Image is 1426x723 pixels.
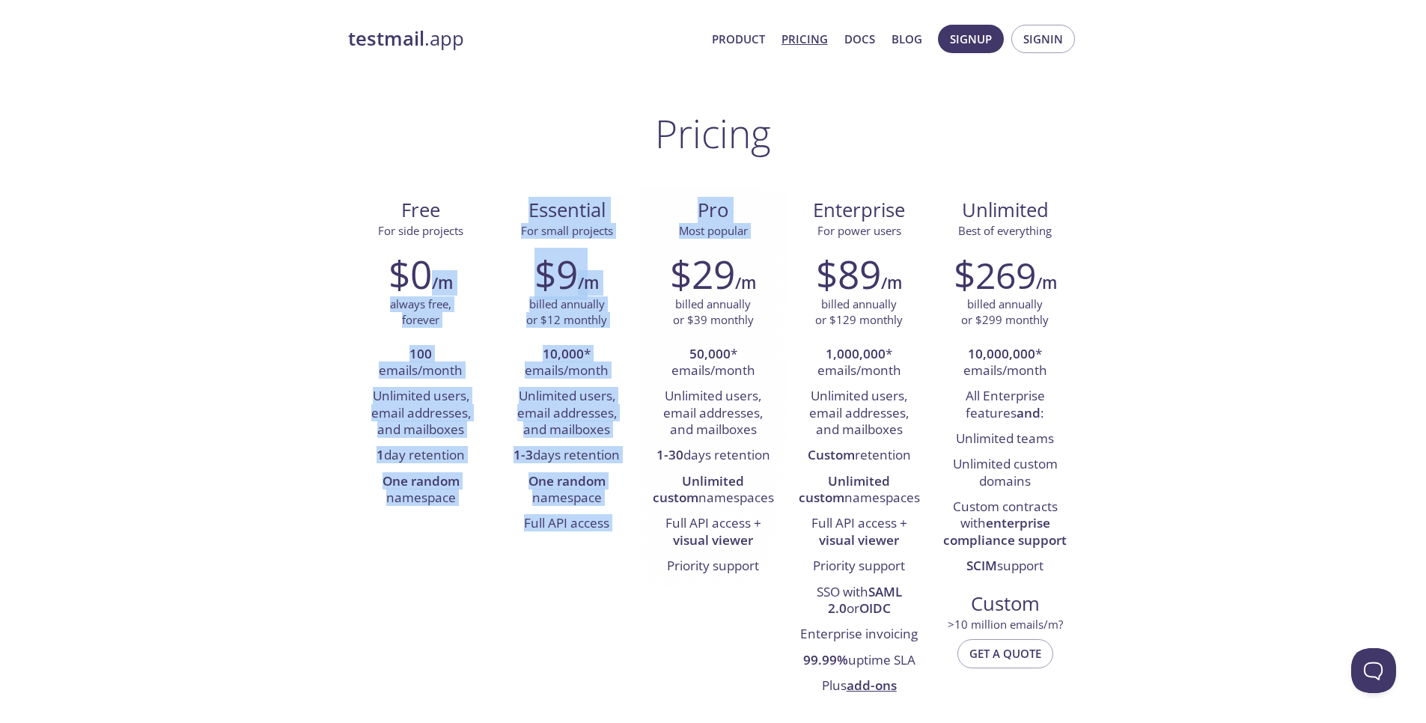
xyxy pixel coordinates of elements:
li: * emails/month [797,342,921,385]
strong: 50,000 [689,345,731,362]
li: Unlimited users, email addresses, and mailboxes [359,384,483,443]
span: 269 [975,251,1036,299]
strong: 100 [409,345,432,362]
h6: /m [881,270,902,296]
li: * emails/month [505,342,629,385]
li: days retention [651,443,775,469]
h2: $9 [534,251,578,296]
strong: 10,000,000 [968,345,1035,362]
h1: Pricing [655,111,771,156]
strong: OIDC [859,600,891,617]
span: Enterprise [798,198,920,223]
a: Product [712,29,765,49]
p: billed annually or $129 monthly [815,296,903,329]
li: Unlimited custom domains [943,452,1067,495]
span: > 10 million emails/m? [948,617,1063,632]
strong: One random [383,472,460,489]
strong: visual viewer [819,531,899,549]
strong: 99.99% [803,651,848,668]
li: namespace [359,469,483,512]
strong: enterprise compliance support [943,514,1067,548]
strong: 10,000 [543,345,584,362]
li: Unlimited users, email addresses, and mailboxes [505,384,629,443]
span: Unlimited [962,197,1049,223]
li: Plus [797,674,921,699]
li: retention [797,443,921,469]
h2: $29 [670,251,735,296]
li: day retention [359,443,483,469]
li: Unlimited teams [943,427,1067,452]
li: * emails/month [943,342,1067,385]
span: For power users [817,223,901,238]
strong: 1 [377,446,384,463]
li: * emails/month [651,342,775,385]
li: Priority support [797,554,921,579]
strong: One random [528,472,606,489]
li: namespaces [651,469,775,512]
li: support [943,554,1067,579]
span: Signin [1023,29,1063,49]
h2: $89 [816,251,881,296]
li: Custom contracts with [943,495,1067,554]
h6: /m [735,270,756,296]
button: Signin [1011,25,1075,53]
li: All Enterprise features : [943,384,1067,427]
li: Enterprise invoicing [797,622,921,647]
li: days retention [505,443,629,469]
span: Custom [944,591,1066,617]
span: Get a quote [969,644,1041,663]
li: namespace [505,469,629,512]
strong: 1,000,000 [826,345,886,362]
li: Full API access [505,511,629,537]
span: Free [360,198,482,223]
p: billed annually or $12 monthly [526,296,607,329]
h2: $ [954,251,1036,296]
a: Pricing [781,29,828,49]
span: Signup [950,29,992,49]
h6: /m [1036,270,1057,296]
p: billed annually or $299 monthly [961,296,1049,329]
li: SSO with or [797,580,921,623]
li: Full API access + [651,511,775,554]
span: Essential [506,198,628,223]
strong: 1-30 [656,446,683,463]
li: Unlimited users, email addresses, and mailboxes [651,384,775,443]
span: For small projects [521,223,613,238]
strong: and [1017,404,1040,421]
strong: testmail [348,25,424,52]
strong: 1-3 [514,446,533,463]
li: namespaces [797,469,921,512]
h2: $0 [389,251,432,296]
a: add-ons [847,677,897,694]
li: emails/month [359,342,483,385]
p: always free, forever [390,296,451,329]
button: Get a quote [957,639,1053,668]
strong: visual viewer [673,531,753,549]
h6: /m [578,270,599,296]
strong: Unlimited custom [799,472,891,506]
li: Priority support [651,554,775,579]
h6: /m [432,270,453,296]
p: billed annually or $39 monthly [673,296,754,329]
button: Signup [938,25,1004,53]
li: uptime SLA [797,648,921,674]
strong: SCIM [966,557,997,574]
span: Most popular [679,223,748,238]
strong: Custom [808,446,855,463]
span: Pro [652,198,774,223]
li: Unlimited users, email addresses, and mailboxes [797,384,921,443]
span: Best of everything [958,223,1052,238]
span: For side projects [378,223,463,238]
a: Docs [844,29,875,49]
iframe: Help Scout Beacon - Open [1351,648,1396,693]
strong: SAML 2.0 [828,583,902,617]
strong: Unlimited custom [653,472,745,506]
li: Full API access + [797,511,921,554]
a: testmail.app [348,26,700,52]
a: Blog [892,29,922,49]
